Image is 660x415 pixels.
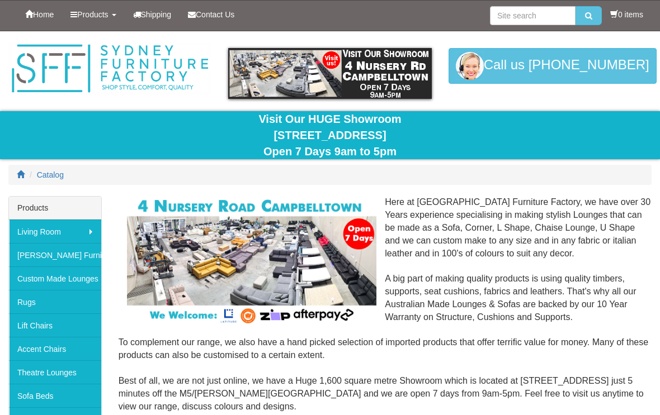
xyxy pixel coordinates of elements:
[9,197,101,220] div: Products
[33,10,54,19] span: Home
[77,10,108,19] span: Products
[141,10,172,19] span: Shipping
[9,243,101,266] a: [PERSON_NAME] Furniture
[9,360,101,384] a: Theatre Lounges
[9,290,101,313] a: Rugs
[9,337,101,360] a: Accent Chairs
[490,6,576,25] input: Site search
[125,1,180,28] a: Shipping
[8,42,211,95] img: Sydney Furniture Factory
[196,10,234,19] span: Contact Us
[9,220,101,243] a: Living Room
[37,170,64,179] a: Catalog
[180,1,243,28] a: Contact Us
[9,266,101,290] a: Custom Made Lounges
[8,111,652,159] div: Visit Our HUGE Showroom [STREET_ADDRESS] Open 7 Days 9am to 5pm
[62,1,124,28] a: Products
[9,313,101,337] a: Lift Chairs
[127,196,377,326] img: Corner Modular Lounges
[17,1,62,28] a: Home
[9,384,101,407] a: Sofa Beds
[228,48,431,99] img: showroom.gif
[610,9,643,20] li: 0 items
